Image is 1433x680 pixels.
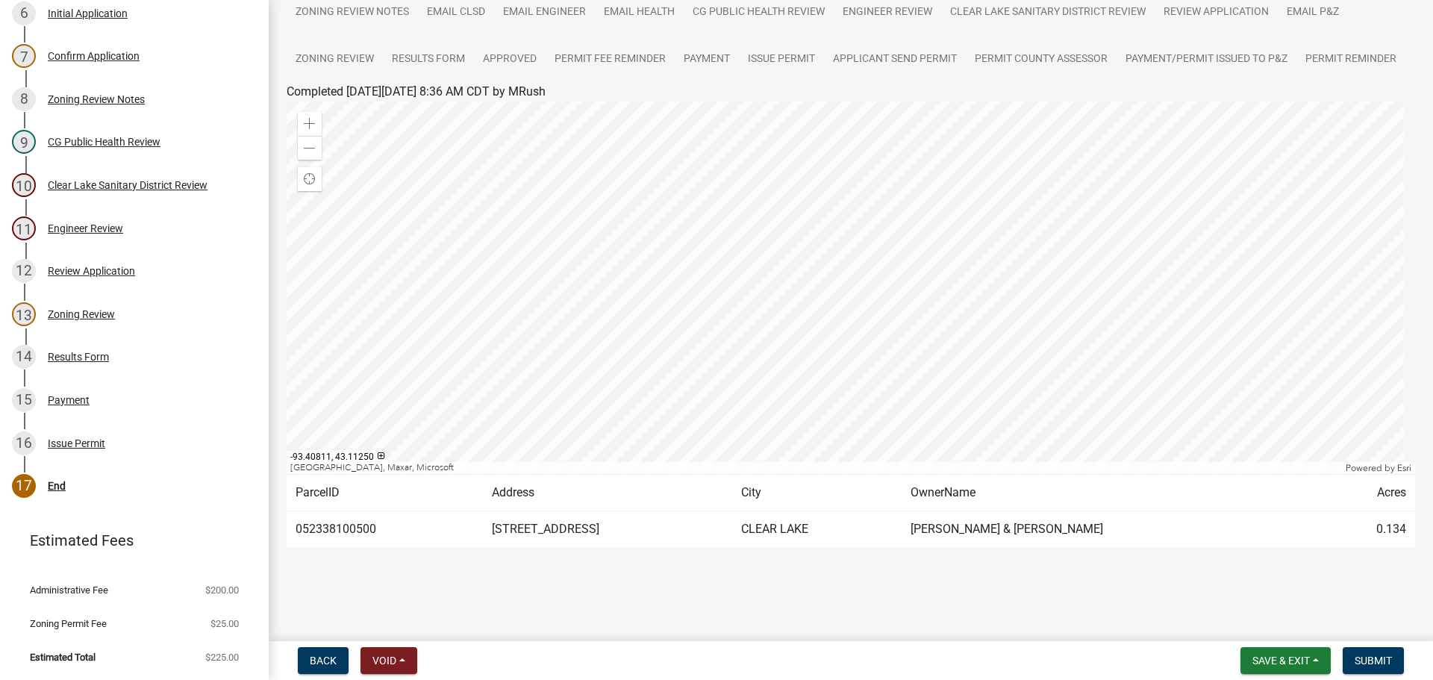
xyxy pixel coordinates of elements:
[1240,647,1331,674] button: Save & Exit
[1355,655,1392,667] span: Submit
[287,475,483,511] td: ParcelID
[205,652,239,662] span: $225.00
[298,647,349,674] button: Back
[902,511,1320,548] td: [PERSON_NAME] & [PERSON_NAME]
[48,481,66,491] div: End
[12,216,36,240] div: 11
[12,259,36,283] div: 12
[48,309,115,319] div: Zoning Review
[1117,36,1296,84] a: Payment/Permit Issued to P&Z
[483,511,732,548] td: [STREET_ADDRESS]
[1320,475,1415,511] td: Acres
[298,167,322,191] div: Find my location
[30,585,108,595] span: Administrative Fee
[12,87,36,111] div: 8
[902,475,1320,511] td: OwnerName
[12,302,36,326] div: 13
[310,655,337,667] span: Back
[48,266,135,276] div: Review Application
[48,94,145,105] div: Zoning Review Notes
[1252,655,1310,667] span: Save & Exit
[1296,36,1405,84] a: Permit Reminder
[474,36,546,84] a: Approved
[360,647,417,674] button: Void
[383,36,474,84] a: Results Form
[298,112,322,136] div: Zoom in
[12,1,36,25] div: 6
[48,395,90,405] div: Payment
[287,511,483,548] td: 052338100500
[12,388,36,412] div: 15
[546,36,675,84] a: Permit Fee Reminder
[12,130,36,154] div: 9
[48,8,128,19] div: Initial Application
[1343,647,1404,674] button: Submit
[12,431,36,455] div: 16
[30,652,96,662] span: Estimated Total
[48,352,109,362] div: Results Form
[12,173,36,197] div: 10
[12,525,245,555] a: Estimated Fees
[483,475,732,511] td: Address
[732,511,902,548] td: CLEAR LAKE
[739,36,824,84] a: Issue Permit
[48,438,105,449] div: Issue Permit
[824,36,966,84] a: Applicant Send Permit
[675,36,739,84] a: Payment
[48,51,140,61] div: Confirm Application
[287,462,1342,474] div: [GEOGRAPHIC_DATA], Maxar, Microsoft
[372,655,396,667] span: Void
[48,180,207,190] div: Clear Lake Sanitary District Review
[30,619,107,628] span: Zoning Permit Fee
[287,84,546,99] span: Completed [DATE][DATE] 8:36 AM CDT by MRush
[732,475,902,511] td: City
[12,44,36,68] div: 7
[12,345,36,369] div: 14
[1320,511,1415,548] td: 0.134
[205,585,239,595] span: $200.00
[48,223,123,234] div: Engineer Review
[298,136,322,160] div: Zoom out
[12,474,36,498] div: 17
[287,36,383,84] a: Zoning Review
[1397,463,1411,473] a: Esri
[1342,462,1415,474] div: Powered by
[966,36,1117,84] a: Permit County Assessor
[210,619,239,628] span: $25.00
[48,137,160,147] div: CG Public Health Review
